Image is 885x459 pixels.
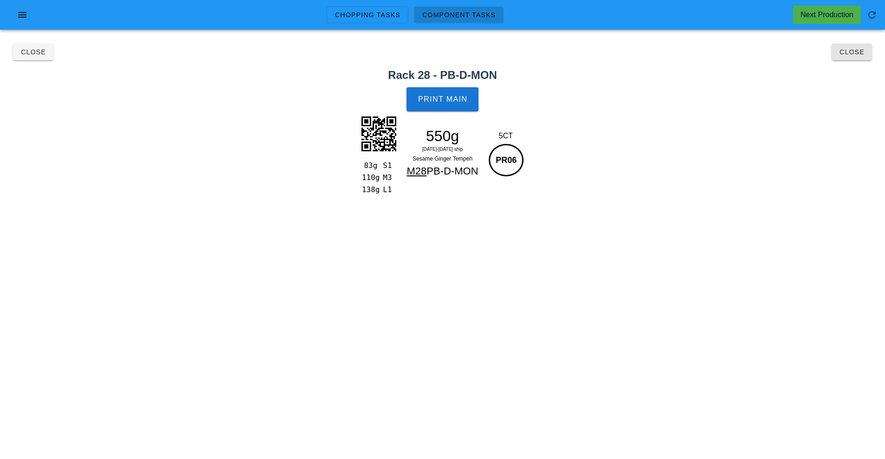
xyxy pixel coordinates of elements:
[355,110,402,157] img: AFl5Jj7oC8rfAAAAAElFTkSuQmCC
[418,95,468,103] span: Print Main
[486,130,525,142] div: 5CT
[379,160,398,172] div: S1
[402,129,483,143] div: 550g
[422,11,496,19] span: Component Tasks
[379,172,398,184] div: M3
[13,44,53,60] button: Close
[489,144,524,176] div: PR06
[839,48,865,56] span: Close
[414,6,504,23] a: Component Tasks
[800,9,853,20] div: Next Production
[334,11,400,19] span: Chopping Tasks
[360,172,379,184] div: 110g
[379,184,398,196] div: L1
[327,6,408,23] a: Chopping Tasks
[426,165,478,177] span: PB-D-MON
[832,44,872,60] button: Close
[360,160,379,172] div: 83g
[406,165,426,177] span: M28
[422,147,463,152] span: [DATE]-[DATE] ship
[360,184,379,196] div: 138g
[20,48,46,56] span: Close
[406,87,478,111] button: Print Main
[402,154,483,163] div: Sesame Ginger Tempeh
[6,67,879,84] h2: Rack 28 - PB-D-MON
